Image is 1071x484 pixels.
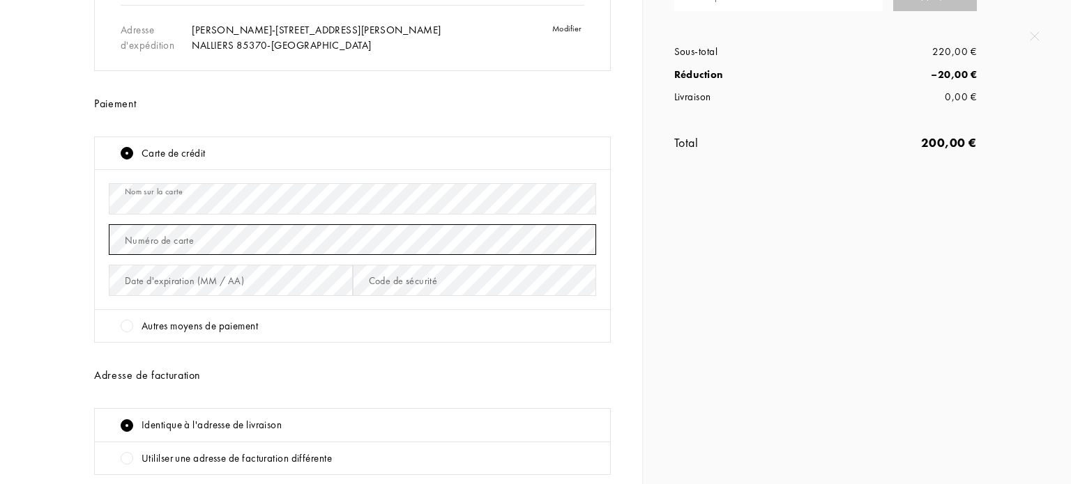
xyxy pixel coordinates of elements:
[125,185,183,198] div: Nom sur la carte
[826,67,977,83] div: – 20,00 €
[125,274,244,288] div: Date d'expiration (MM / AA)
[94,367,611,384] div: Adresse de facturation
[142,451,332,467] div: Utililser une adresse de facturation différente
[674,133,826,152] div: Total
[826,133,977,152] div: 200,00 €
[674,44,826,60] div: Sous-total
[142,318,258,334] div: Autres moyens de paiement
[125,233,194,248] div: Numéro de carte
[674,89,826,105] div: Livraison
[94,95,611,112] div: Paiement
[192,22,524,54] div: [PERSON_NAME] - [STREET_ADDRESS][PERSON_NAME] NALLIERS 85370 - [GEOGRAPHIC_DATA]
[369,274,438,288] div: Code de sécurité
[826,89,977,105] div: 0,00 €
[674,67,826,83] div: Réduction
[1030,31,1040,41] img: quit_onboard.svg
[142,417,282,433] div: Identique à l'adresse de livraison
[524,14,595,62] div: Modifier
[142,146,206,162] div: Carte de crédit
[121,14,192,62] div: Adresse d'expédition
[826,44,977,60] div: 220,00 €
